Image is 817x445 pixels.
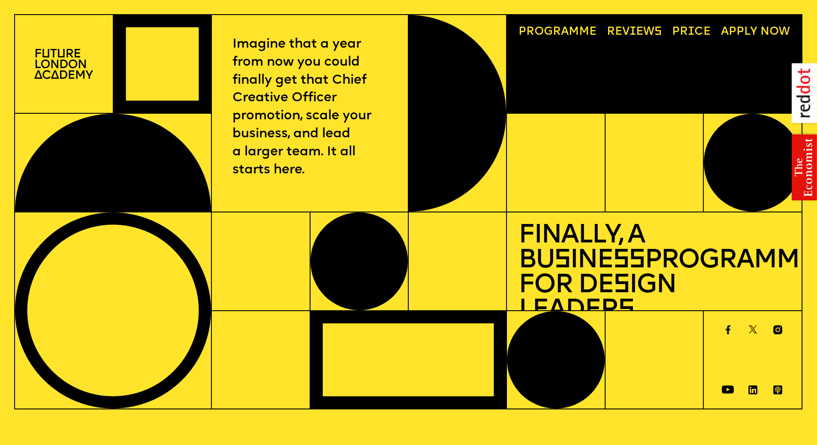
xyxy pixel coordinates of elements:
[721,26,729,38] span: A
[613,272,629,299] span: s
[513,21,602,43] a: Programme
[613,248,645,274] span: ss
[715,21,796,43] a: Apply now
[601,21,667,43] a: Reviews
[666,21,716,43] a: Price
[519,224,790,323] h1: Finally, a Bu ine Programme for De ign Leader
[554,248,570,274] span: s
[618,297,634,324] span: s
[232,36,388,179] p: Imagine that a year from now you could finally get that Chief Creative Officer promotion, scale y...
[561,26,569,38] span: a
